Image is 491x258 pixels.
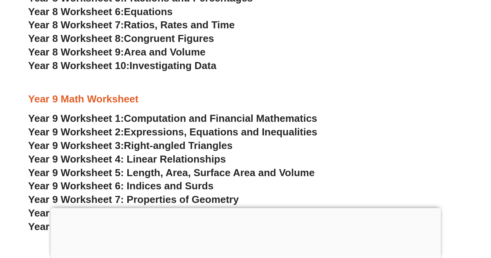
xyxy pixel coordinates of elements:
a: Year 9 Worksheet 9: Probability and Data Analysis [28,221,268,232]
a: Year 9 Worksheet 8: Quadratic and Algebraic Fractions [28,207,291,219]
a: Year 8 Worksheet 8:Congruent Figures [28,33,214,44]
iframe: Chat Widget [362,170,491,258]
span: Year 9 Worksheet 1: [28,113,124,124]
span: Year 8 Worksheet 9: [28,46,124,58]
span: Year 9 Worksheet 2: [28,126,124,138]
a: Year 9 Worksheet 4: Linear Relationships [28,153,226,165]
h3: Year 9 Math Worksheet [28,93,463,106]
span: Congruent Figures [124,33,214,44]
iframe: Advertisement [50,208,441,256]
a: Year 8 Worksheet 10:Investigating Data [28,60,217,71]
span: Area and Volume [124,46,205,58]
a: Year 8 Worksheet 7:Ratios, Rates and Time [28,19,235,31]
span: Year 8 Worksheet 7: [28,19,124,31]
a: Year 9 Worksheet 1:Computation and Financial Mathematics [28,113,318,124]
span: Expressions, Equations and Inequalities [124,126,317,138]
span: Year 8 Worksheet 10: [28,60,130,71]
span: Equations [124,6,173,17]
a: Year 8 Worksheet 9:Area and Volume [28,46,206,58]
span: Year 8 Worksheet 6: [28,6,124,17]
a: Year 9 Worksheet 5: Length, Area, Surface Area and Volume [28,167,315,178]
span: Computation and Financial Mathematics [124,113,317,124]
span: Year 9 Worksheet 3: [28,140,124,151]
span: Year 8 Worksheet 8: [28,33,124,44]
a: Year 8 Worksheet 6:Equations [28,6,173,17]
span: Right-angled Triangles [124,140,232,151]
a: Year 9 Worksheet 2:Expressions, Equations and Inequalities [28,126,318,138]
a: Year 9 Worksheet 7: Properties of Geometry [28,194,239,205]
span: Ratios, Rates and Time [124,19,234,31]
a: Year 9 Worksheet 3:Right-angled Triangles [28,140,233,151]
span: Investigating Data [129,60,216,71]
a: Year 9 Worksheet 6: Indices and Surds [28,180,214,192]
